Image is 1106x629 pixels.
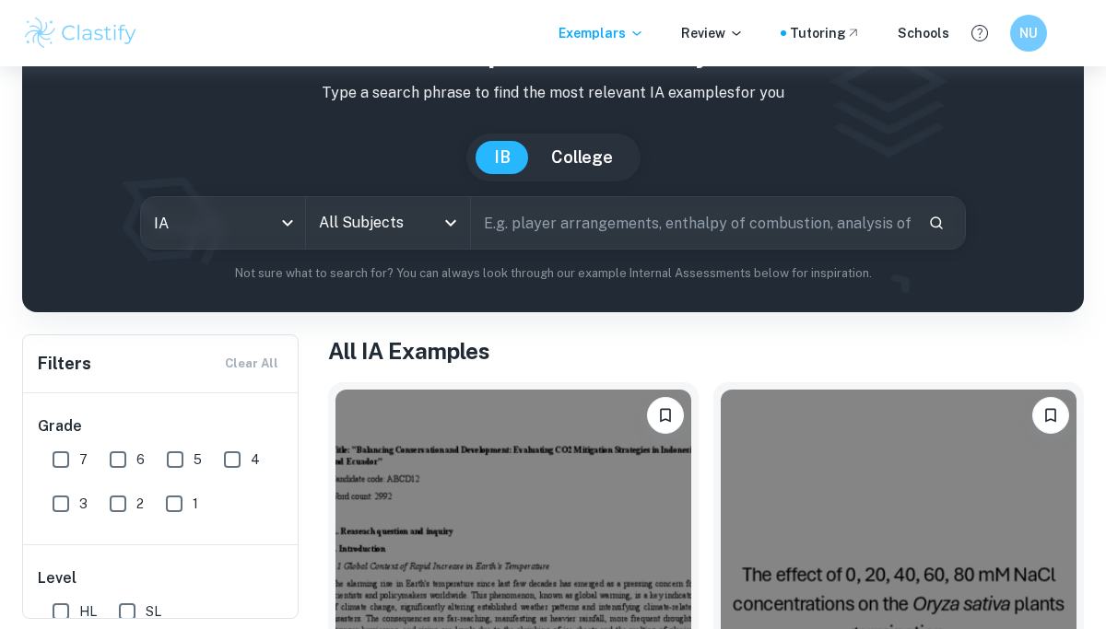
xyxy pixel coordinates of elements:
[533,141,631,174] button: College
[38,567,285,589] h6: Level
[136,494,144,514] span: 2
[251,449,260,470] span: 4
[1010,15,1047,52] button: NU
[898,23,949,43] a: Schools
[1032,397,1069,434] button: Bookmark
[328,334,1084,367] h1: All IA Examples
[193,494,198,514] span: 1
[22,15,139,52] img: Clastify logo
[146,601,161,622] span: SL
[1018,23,1040,43] h6: NU
[476,141,529,174] button: IB
[37,264,1069,283] p: Not sure what to search for? You can always look through our example Internal Assessments below f...
[790,23,861,43] a: Tutoring
[438,210,464,236] button: Open
[964,17,995,49] button: Help and Feedback
[559,23,644,43] p: Exemplars
[194,449,202,470] span: 5
[681,23,744,43] p: Review
[38,351,91,377] h6: Filters
[79,494,88,514] span: 3
[37,82,1069,104] p: Type a search phrase to find the most relevant IA examples for you
[38,415,285,437] h6: Grade
[141,197,305,249] div: IA
[136,449,145,470] span: 6
[471,197,913,249] input: E.g. player arrangements, enthalpy of combustion, analysis of a big city...
[79,449,88,470] span: 7
[921,207,952,239] button: Search
[647,397,684,434] button: Bookmark
[79,601,97,622] span: HL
